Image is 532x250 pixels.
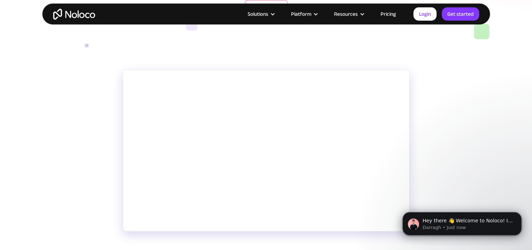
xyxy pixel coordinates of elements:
div: Solutions [248,9,268,19]
a: Login [413,7,437,21]
iframe: Intercom notifications message [392,197,532,246]
div: Platform [291,9,311,19]
div: Resources [334,9,358,19]
a: Get started [442,7,479,21]
a: Pricing [372,9,405,19]
a: home [53,9,95,20]
div: Solutions [239,9,282,19]
div: Platform [282,9,325,19]
iframe: YouTube embed [123,70,409,231]
div: Resources [325,9,372,19]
